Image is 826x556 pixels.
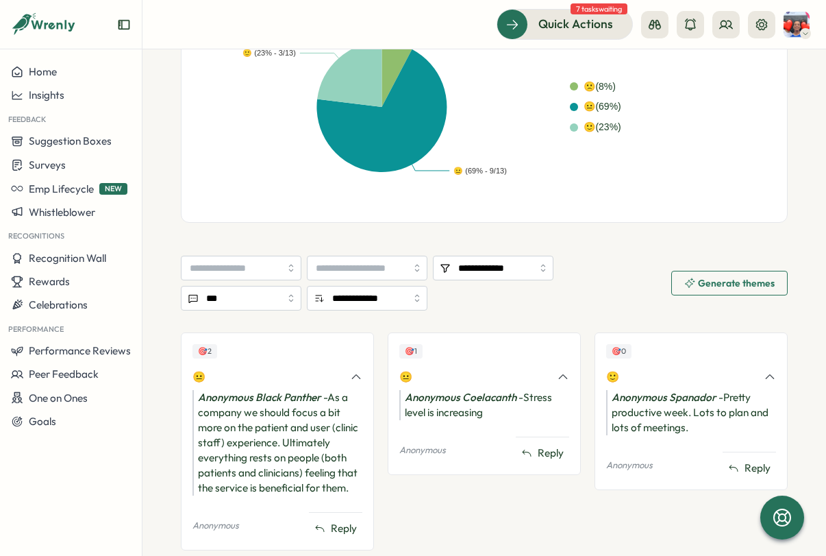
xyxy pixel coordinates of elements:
span: NEW [99,183,127,195]
div: Upvotes [399,344,423,359]
span: Insights [29,88,64,101]
i: Anonymous Spanador [612,391,716,404]
span: Quick Actions [538,15,613,33]
span: Reply [744,461,771,476]
p: Anonymous [399,444,446,457]
span: Surveys [29,158,66,171]
div: - Stress level is increasing [399,390,569,420]
div: 🙂 ( 23 %) [584,120,621,135]
button: Quick Actions [497,9,633,39]
img: Anne Fraser-Vatto [784,12,810,38]
button: Reply [309,518,362,539]
div: - As a company we should focus a bit more on the patient and user (clinic staff) experience. Ulti... [192,390,362,496]
span: Emp Lifecycle [29,182,94,195]
div: Upvotes [606,344,631,359]
i: Anonymous Coelacanth [405,391,516,404]
p: Anonymous [606,459,653,472]
span: Home [29,65,57,78]
p: Anonymous [192,520,239,532]
span: Goals [29,415,56,428]
div: 🙂 [606,370,755,385]
span: Reply [331,521,357,536]
button: Expand sidebar [117,18,131,32]
span: Recognition Wall [29,252,106,265]
span: Whistleblower [29,206,95,219]
div: 🙁 ( 8 %) [584,80,616,95]
span: Celebrations [29,298,88,311]
div: 😐 [192,370,342,385]
span: Rewards [29,275,70,288]
text: 😐 (69% - 9/13) [453,166,507,176]
span: Peer Feedback [29,367,99,380]
span: One on Ones [29,391,88,404]
button: Generate themes [671,271,788,295]
div: - Pretty productive week. Lots to plan and lots of meetings. [606,390,776,435]
span: Reply [538,446,564,461]
div: 😐 [399,370,549,385]
i: Anonymous Black Panther [198,391,321,404]
div: Upvotes [192,344,217,359]
button: Reply [723,458,776,479]
text: 🙂 (23% - 3/13) [242,49,296,58]
span: 7 tasks waiting [571,3,627,14]
span: Suggestion Boxes [29,134,112,147]
span: Performance Reviews [29,344,131,357]
button: Reply [516,443,569,463]
div: 😐 ( 69 %) [584,99,621,114]
span: Generate themes [698,278,775,288]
